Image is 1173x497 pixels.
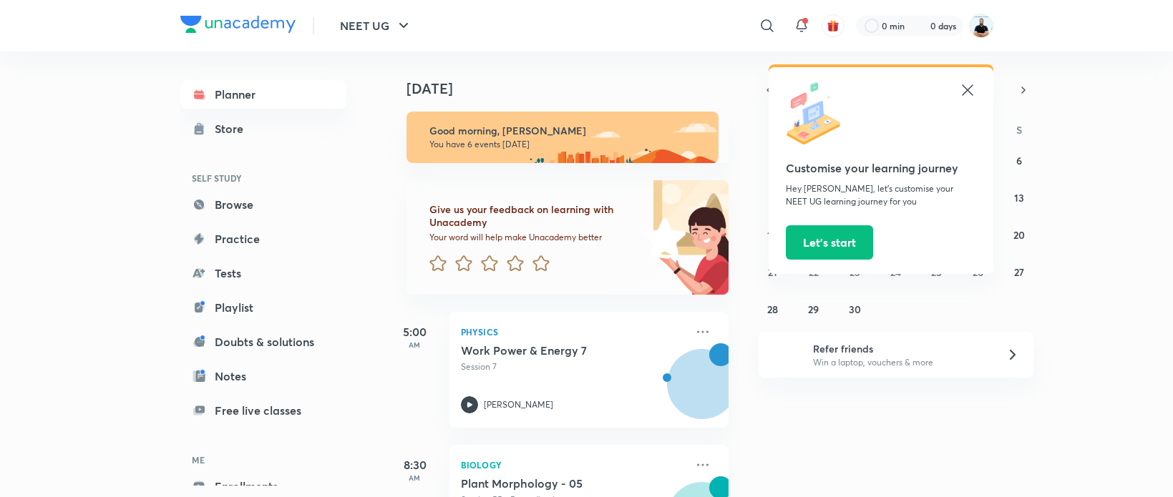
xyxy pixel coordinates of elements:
[913,19,928,33] img: streak
[180,259,346,287] a: Tests
[180,448,346,472] h6: ME
[761,260,784,283] button: September 21, 2025
[461,343,639,358] h5: Work Power & Energy 7
[813,356,989,369] p: Win a laptop, vouchers & more
[180,396,346,425] a: Free live classes
[786,182,976,208] p: Hey [PERSON_NAME], let’s customise your NEET UG learning journey for you
[1008,223,1031,246] button: September 20, 2025
[461,360,686,373] p: Session 7
[180,114,346,143] a: Store
[1016,154,1022,167] abbr: September 6, 2025
[1013,228,1025,242] abbr: September 20, 2025
[461,476,639,491] h5: Plant Morphology - 05
[969,14,993,38] img: Subhash Chandra Yadav
[180,80,346,109] a: Planner
[1014,191,1024,205] abbr: September 13, 2025
[931,265,942,279] abbr: September 25, 2025
[1008,260,1031,283] button: September 27, 2025
[890,265,901,279] abbr: September 24, 2025
[180,293,346,322] a: Playlist
[180,225,346,253] a: Practice
[429,124,706,137] h6: Good morning, [PERSON_NAME]
[786,225,873,260] button: Let’s start
[767,228,777,242] abbr: September 14, 2025
[761,223,784,246] button: September 14, 2025
[595,180,729,295] img: feedback_image
[973,265,983,279] abbr: September 26, 2025
[768,265,777,279] abbr: September 21, 2025
[429,232,638,243] p: Your word will help make Unacademy better
[386,473,444,482] p: AM
[1016,123,1022,137] abbr: Saturday
[843,297,866,320] button: September 30, 2025
[1008,186,1031,209] button: September 13, 2025
[180,362,346,390] a: Notes
[180,16,296,33] img: Company Logo
[808,302,819,316] abbr: September 29, 2025
[407,112,719,163] img: morning
[180,190,346,219] a: Browse
[429,203,638,229] h6: Give us your feedback on learning with Unacademy
[761,297,784,320] button: September 28, 2025
[850,265,860,279] abbr: September 23, 2025
[180,328,346,356] a: Doubts & solutions
[386,456,444,473] h5: 8:30
[770,340,799,369] img: referral
[429,139,706,150] p: You have 6 events [DATE]
[822,14,845,37] button: avatar
[802,297,825,320] button: September 29, 2025
[180,166,346,190] h6: SELF STUDY
[484,398,553,411] p: [PERSON_NAME]
[1008,149,1031,172] button: September 6, 2025
[813,341,989,356] h6: Refer friends
[386,323,444,340] h5: 5:00
[1014,265,1024,279] abbr: September 27, 2025
[461,323,686,340] p: Physics
[180,16,296,36] a: Company Logo
[761,186,784,209] button: September 7, 2025
[215,120,252,137] div: Store
[786,82,850,146] img: icon
[827,19,839,32] img: avatar
[809,265,819,279] abbr: September 22, 2025
[407,80,743,97] h4: [DATE]
[386,340,444,349] p: AM
[786,159,976,177] h5: Customise your learning journey
[767,302,778,316] abbr: September 28, 2025
[668,357,736,425] img: Avatar
[849,302,861,316] abbr: September 30, 2025
[331,11,421,40] button: NEET UG
[461,456,686,473] p: Biology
